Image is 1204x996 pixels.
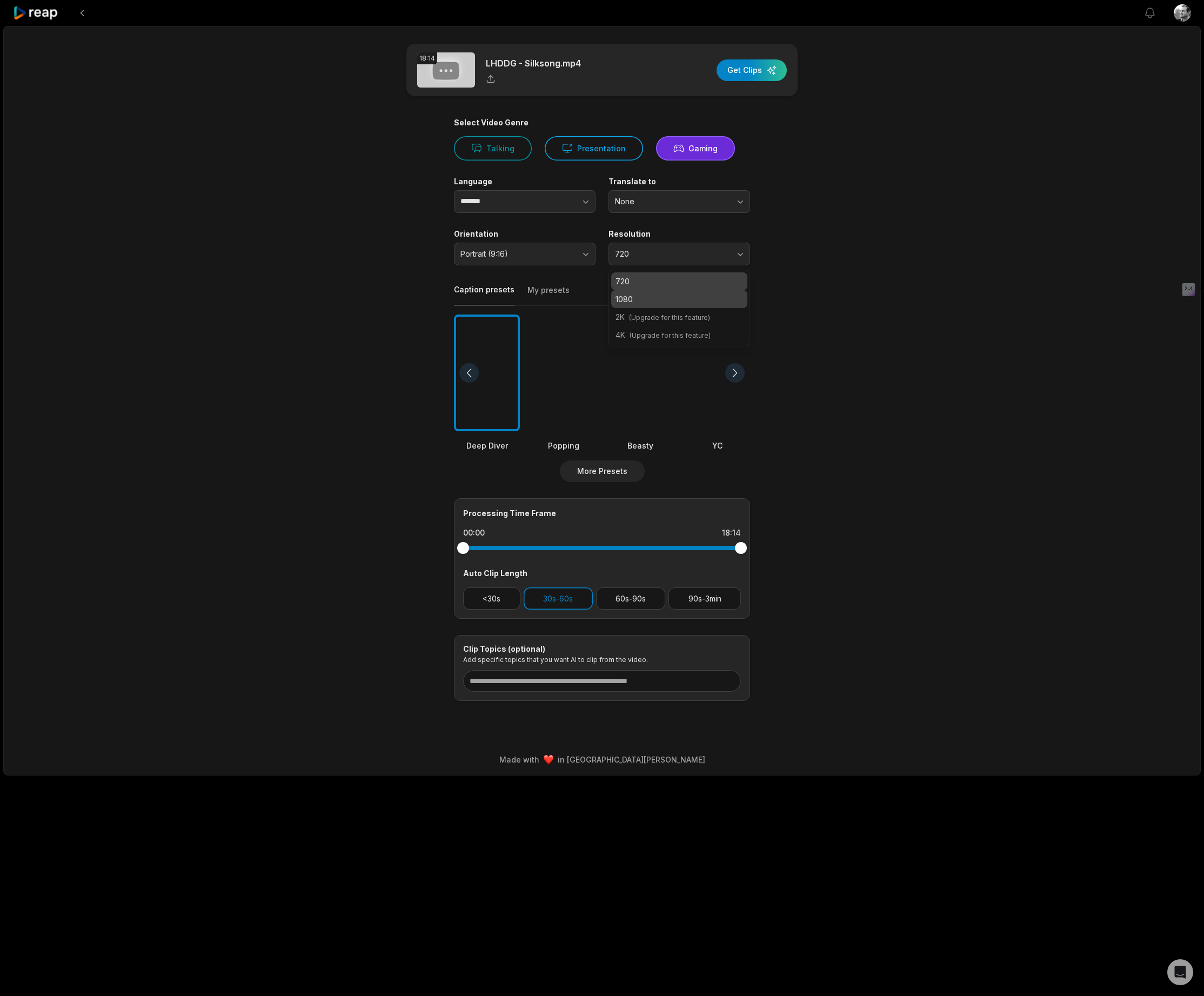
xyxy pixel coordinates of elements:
div: YC [684,440,750,451]
button: None [608,190,750,213]
button: 60s-90s [596,587,666,610]
button: Portrait (9:16) [454,243,596,265]
span: Portrait (9:16) [460,249,574,259]
label: Resolution [608,229,750,239]
span: 720 [615,249,728,259]
div: Clip Topics (optional) [463,644,741,654]
button: Presentation [545,136,643,161]
div: Made with in [GEOGRAPHIC_DATA][PERSON_NAME] [14,754,1190,765]
img: heart emoji [544,755,553,765]
p: Add specific topics that you want AI to clip from the video. [463,656,741,664]
div: Deep Diver [454,440,520,451]
button: Get Clips [717,59,787,81]
div: 00:00 [463,527,485,538]
div: Open Intercom Messenger [1167,959,1193,985]
label: Orientation [454,229,596,239]
button: 30s-60s [524,587,593,610]
button: Talking [454,136,532,161]
button: 720 [608,243,750,265]
div: Beasty [607,440,673,451]
span: (Upgrade for this feature) [630,331,711,339]
div: 18:14 [417,52,437,64]
button: More Presets [560,460,645,482]
div: 18:14 [722,527,741,538]
button: My presets [527,285,570,305]
div: Auto Clip Length [463,567,741,579]
span: None [615,197,728,206]
p: 720 [616,276,743,287]
button: Caption presets [454,284,514,305]
p: LHDDG - Silksong.mp4 [486,57,581,70]
p: 2K [616,311,743,323]
button: 90s-3min [668,587,741,610]
label: Translate to [608,177,750,186]
p: 4K [616,329,743,340]
div: Popping [531,440,597,451]
p: 1080 [616,293,743,305]
span: (Upgrade for this feature) [629,313,710,322]
div: Processing Time Frame [463,507,741,519]
div: 720 [608,270,750,346]
button: Gaming [656,136,735,161]
button: <30s [463,587,520,610]
label: Language [454,177,596,186]
div: Select Video Genre [454,118,750,128]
